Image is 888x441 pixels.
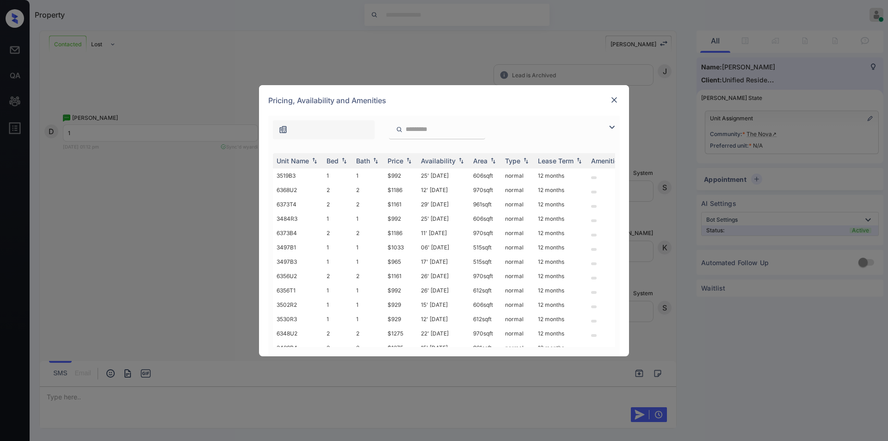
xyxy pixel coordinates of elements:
td: $1161 [384,197,417,211]
td: 1 [352,240,384,255]
td: 1 [352,312,384,326]
td: normal [501,269,534,283]
td: 26' [DATE] [417,269,469,283]
td: normal [501,298,534,312]
td: $1186 [384,183,417,197]
img: sorting [456,157,466,164]
td: 2 [352,326,384,341]
td: 6356U2 [273,269,323,283]
div: Price [388,157,403,165]
td: 1 [323,168,352,183]
td: 25' [DATE] [417,211,469,226]
td: 1 [323,312,352,326]
td: 06' [DATE] [417,240,469,255]
div: Pricing, Availability and Amenities [259,85,629,116]
td: 1 [352,283,384,298]
td: 3497B3 [273,255,323,269]
td: normal [501,312,534,326]
img: sorting [574,157,584,164]
img: icon-zuma [606,122,617,133]
td: 15' [DATE] [417,341,469,355]
td: $1275 [384,326,417,341]
td: 12 months [534,240,587,255]
td: normal [501,183,534,197]
td: 612 sqft [469,283,501,298]
td: 970 sqft [469,183,501,197]
td: 2 [323,341,352,355]
td: $992 [384,283,417,298]
img: icon-zuma [396,125,403,134]
td: 515 sqft [469,240,501,255]
td: 6348U2 [273,326,323,341]
td: 12 months [534,269,587,283]
td: $929 [384,298,417,312]
div: Unit Name [277,157,309,165]
img: sorting [404,157,413,164]
td: 12 months [534,326,587,341]
td: $965 [384,255,417,269]
td: 12 months [534,183,587,197]
td: normal [501,255,534,269]
td: $1186 [384,226,417,240]
td: $929 [384,312,417,326]
td: 1 [352,168,384,183]
td: 961 sqft [469,341,501,355]
td: 2 [323,326,352,341]
td: 1 [323,298,352,312]
td: 12 months [534,283,587,298]
img: close [610,95,619,105]
td: normal [501,283,534,298]
td: 1 [352,298,384,312]
td: 970 sqft [469,326,501,341]
td: 612 sqft [469,312,501,326]
td: 3489B4 [273,341,323,355]
img: sorting [521,157,530,164]
td: 12 months [534,341,587,355]
td: 3502R2 [273,298,323,312]
td: 2 [323,197,352,211]
div: Area [473,157,487,165]
td: 12' [DATE] [417,183,469,197]
td: 6373B4 [273,226,323,240]
td: $1275 [384,341,417,355]
td: 3519B3 [273,168,323,183]
td: 3497B1 [273,240,323,255]
td: 12' [DATE] [417,312,469,326]
td: 1 [323,240,352,255]
td: 2 [323,183,352,197]
td: 961 sqft [469,197,501,211]
td: 25' [DATE] [417,168,469,183]
img: icon-zuma [278,125,288,134]
td: 6368U2 [273,183,323,197]
td: normal [501,211,534,226]
td: 1 [352,255,384,269]
td: normal [501,168,534,183]
td: normal [501,197,534,211]
td: $1033 [384,240,417,255]
td: 2 [352,226,384,240]
td: $992 [384,211,417,226]
div: Bath [356,157,370,165]
td: normal [501,226,534,240]
td: 29' [DATE] [417,197,469,211]
div: Amenities [591,157,622,165]
td: 6373T4 [273,197,323,211]
img: sorting [310,157,319,164]
td: normal [501,240,534,255]
td: 22' [DATE] [417,326,469,341]
td: 1 [323,211,352,226]
td: 606 sqft [469,298,501,312]
td: 970 sqft [469,226,501,240]
td: 515 sqft [469,255,501,269]
td: 12 months [534,312,587,326]
td: 606 sqft [469,168,501,183]
div: Type [505,157,520,165]
td: 12 months [534,255,587,269]
td: 26' [DATE] [417,283,469,298]
img: sorting [371,157,380,164]
td: $1161 [384,269,417,283]
td: 11' [DATE] [417,226,469,240]
td: 606 sqft [469,211,501,226]
td: 12 months [534,211,587,226]
td: 3530R3 [273,312,323,326]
